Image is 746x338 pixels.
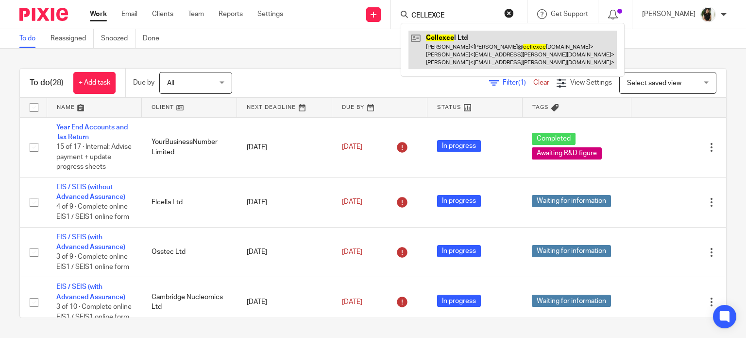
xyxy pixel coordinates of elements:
span: In progress [437,140,481,152]
span: [DATE] [342,299,362,305]
span: Waiting for information [532,295,611,307]
span: All [167,80,174,87]
span: 3 of 9 · Complete online EIS1 / SEIS1 online form [56,254,129,271]
a: Clear [533,79,549,86]
span: Tags [532,105,549,110]
a: Snoozed [101,29,136,48]
a: + Add task [73,72,116,94]
span: (28) [50,79,64,87]
td: Cambridge Nucleomics Ltd [142,277,237,327]
td: YourBusinessNumber Limited [142,117,237,177]
a: Work [90,9,107,19]
span: Get Support [551,11,588,18]
span: Select saved view [627,80,681,87]
span: Waiting for information [532,245,611,257]
a: Reassigned [51,29,94,48]
a: Reports [219,9,243,19]
span: 3 of 10 · Complete online EIS1 / SEIS1 online form [56,303,132,320]
a: EIS / SEIS (with Advanced Assurance) [56,234,125,250]
a: EIS / SEIS (without Advanced Assurance) [56,184,125,200]
span: In progress [437,295,481,307]
a: To do [19,29,43,48]
td: [DATE] [237,117,332,177]
span: Filter [503,79,533,86]
span: 4 of 9 · Complete online EIS1 / SEIS1 online form [56,204,129,221]
span: In progress [437,245,481,257]
td: Osstec Ltd [142,227,237,277]
a: Clients [152,9,173,19]
p: [PERSON_NAME] [642,9,695,19]
p: Due by [133,78,154,88]
h1: To do [30,78,64,88]
span: Waiting for information [532,195,611,207]
img: Janice%20Tang.jpeg [700,7,716,22]
td: [DATE] [237,277,332,327]
span: 15 of 17 · Internal: Advise payment + update progress sheets [56,143,132,170]
span: Awaiting R&D figure [532,147,602,160]
span: [DATE] [342,199,362,206]
input: Search [410,12,498,20]
td: Elcella Ltd [142,177,237,227]
span: View Settings [570,79,612,86]
span: In progress [437,195,481,207]
a: Email [121,9,137,19]
a: Year End Accounts and Tax Return [56,124,128,141]
a: Done [143,29,167,48]
a: EIS / SEIS (with Advanced Assurance) [56,284,125,300]
span: [DATE] [342,249,362,255]
td: [DATE] [237,227,332,277]
a: Settings [257,9,283,19]
span: [DATE] [342,143,362,150]
button: Clear [504,8,514,18]
img: Pixie [19,8,68,21]
a: Team [188,9,204,19]
td: [DATE] [237,177,332,227]
span: Completed [532,133,576,145]
span: (1) [518,79,526,86]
